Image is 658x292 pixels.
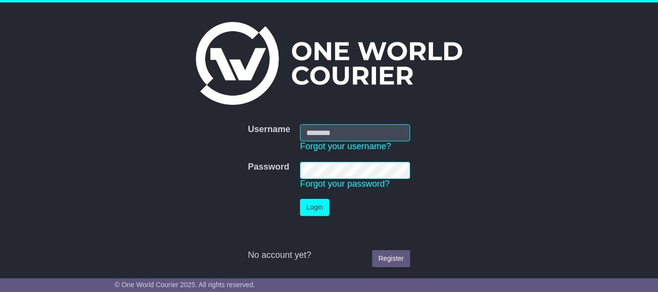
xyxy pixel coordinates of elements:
a: Register [372,250,410,267]
a: Forgot your username? [300,141,391,151]
a: Forgot your password? [300,179,390,189]
span: © One World Courier 2025. All rights reserved. [114,281,255,289]
label: Password [248,162,289,173]
label: Username [248,124,290,135]
div: No account yet? [248,250,410,261]
button: Login [300,199,329,216]
img: One World [196,22,462,105]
